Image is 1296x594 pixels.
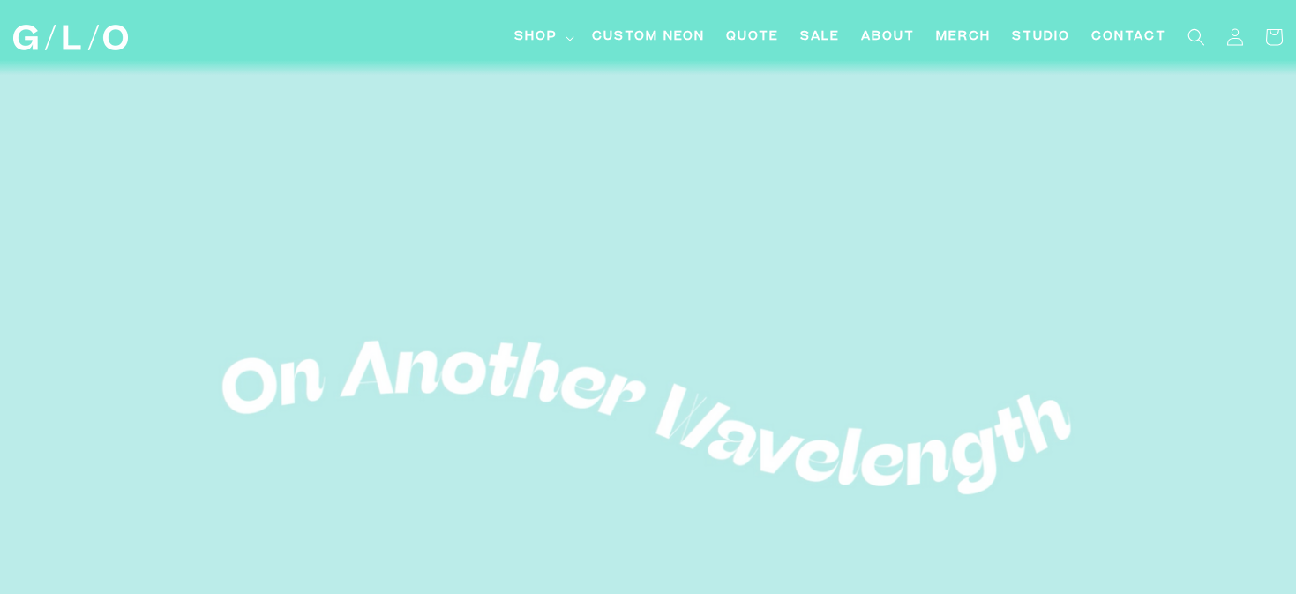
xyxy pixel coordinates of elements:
img: GLO Studio [13,25,128,50]
a: Custom Neon [581,18,715,57]
span: Contact [1091,28,1166,47]
span: Custom Neon [592,28,705,47]
span: SALE [800,28,840,47]
summary: Search [1177,18,1216,56]
a: GLO Studio [6,19,134,57]
a: Merch [925,18,1001,57]
summary: Shop [504,18,581,57]
span: Merch [936,28,991,47]
a: Studio [1001,18,1081,57]
a: SALE [790,18,850,57]
span: Studio [1012,28,1070,47]
span: About [861,28,915,47]
a: Contact [1081,18,1177,57]
span: Quote [726,28,779,47]
span: Shop [514,28,558,47]
a: About [850,18,925,57]
a: Quote [715,18,790,57]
